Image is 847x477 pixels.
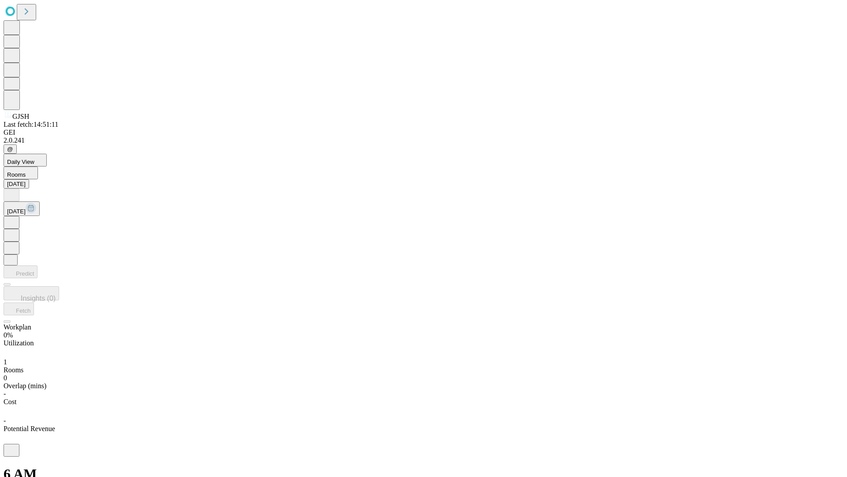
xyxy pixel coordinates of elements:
span: Overlap (mins) [4,382,46,390]
button: Insights (0) [4,286,59,300]
button: [DATE] [4,179,29,189]
span: [DATE] [7,208,26,215]
span: GJSH [12,113,29,120]
span: Utilization [4,339,34,347]
span: Cost [4,398,16,405]
span: 0% [4,331,13,339]
button: @ [4,144,17,154]
button: [DATE] [4,201,40,216]
span: Potential Revenue [4,425,55,432]
button: Fetch [4,303,34,315]
span: Workplan [4,323,31,331]
span: Rooms [7,171,26,178]
button: Rooms [4,167,38,179]
div: GEI [4,129,843,136]
span: @ [7,146,13,152]
span: Insights (0) [21,295,56,302]
div: 2.0.241 [4,136,843,144]
span: Daily View [7,159,34,165]
span: 0 [4,374,7,382]
span: 1 [4,358,7,366]
span: Rooms [4,366,23,374]
button: Predict [4,265,37,278]
span: - [4,417,6,424]
span: - [4,390,6,397]
button: Daily View [4,154,47,167]
span: Last fetch: 14:51:11 [4,121,58,128]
